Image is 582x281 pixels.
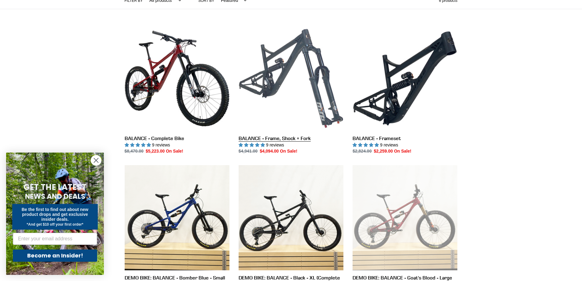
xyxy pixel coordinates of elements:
[25,191,85,201] span: NEWS AND DEALS
[91,155,101,166] button: Close dialog
[27,222,83,227] span: *And get $10 off your first order*
[13,250,97,262] button: Become an Insider!
[13,233,97,245] input: Enter your email address
[22,207,89,222] span: Be the first to find out about new product drops and get exclusive insider deals.
[24,182,86,193] span: GET THE LATEST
